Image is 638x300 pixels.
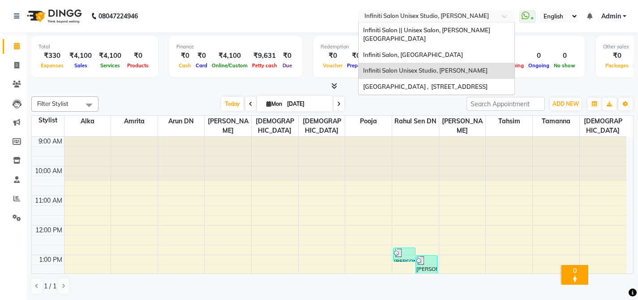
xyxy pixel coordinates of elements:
[64,116,111,127] span: Alka
[467,97,545,111] input: Search Appointment
[392,116,439,127] span: Rahul Sen DN
[158,116,205,127] span: Arun DN
[299,116,345,136] span: [DEMOGRAPHIC_DATA]
[250,62,279,69] span: Petty cash
[210,62,250,69] span: Online/Custom
[363,67,488,74] span: Infiniti Salon Unisex Studio, [PERSON_NAME]
[358,22,515,96] ng-dropdown-panel: Options list
[467,43,578,51] div: Appointment
[603,62,631,69] span: Packages
[125,51,151,61] div: ₹0
[34,226,64,235] div: 12:00 PM
[552,51,578,61] div: 0
[176,51,193,61] div: ₹0
[552,62,578,69] span: No show
[284,97,329,111] input: 2025-09-01
[526,51,552,61] div: 0
[580,116,626,136] span: [DEMOGRAPHIC_DATA]
[533,116,579,127] span: Tamanna
[345,116,392,127] span: Pooja
[345,62,368,69] span: Prepaid
[44,282,56,291] span: 1 / 1
[176,43,295,51] div: Finance
[33,166,64,176] div: 10:00 AM
[37,137,64,146] div: 9:00 AM
[23,4,84,29] img: logo
[552,100,579,107] span: ADD NEW
[193,62,210,69] span: Card
[39,51,66,61] div: ₹330
[603,51,631,61] div: ₹0
[345,51,368,61] div: ₹0
[37,100,69,107] span: Filter Stylist
[279,51,295,61] div: ₹0
[205,116,251,136] span: [PERSON_NAME]
[394,248,415,261] div: [PERSON_NAME], TK03, 12:45 PM-01:15 PM, Trimming
[66,51,95,61] div: ₹4,100
[72,62,90,69] span: Sales
[321,62,345,69] span: Voucher
[176,62,193,69] span: Cash
[280,62,294,69] span: Due
[563,267,587,275] div: 0
[321,51,345,61] div: ₹0
[321,43,441,51] div: Redemption
[363,51,463,58] span: Infiniti Salon, [GEOGRAPHIC_DATA]
[98,4,138,29] b: 08047224946
[439,116,486,136] span: [PERSON_NAME]
[526,62,552,69] span: Ongoing
[550,98,581,110] button: ADD NEW
[252,116,298,136] span: [DEMOGRAPHIC_DATA]
[363,83,488,90] span: [GEOGRAPHIC_DATA] , [STREET_ADDRESS]
[264,100,284,107] span: Mon
[33,196,64,205] div: 11:00 AM
[210,51,250,61] div: ₹4,100
[363,26,490,43] span: Infiniti Salon || Unisex Salon, [PERSON_NAME][GEOGRAPHIC_DATA]
[193,51,210,61] div: ₹0
[32,116,64,125] div: Stylist
[95,51,125,61] div: ₹4,100
[39,43,151,51] div: Total
[221,97,244,111] span: Today
[37,255,64,265] div: 1:00 PM
[125,62,151,69] span: Products
[486,116,532,127] span: Tahsim
[39,62,66,69] span: Expenses
[111,116,158,127] span: Amrita
[250,51,279,61] div: ₹9,631
[98,62,122,69] span: Services
[601,12,621,21] span: Admin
